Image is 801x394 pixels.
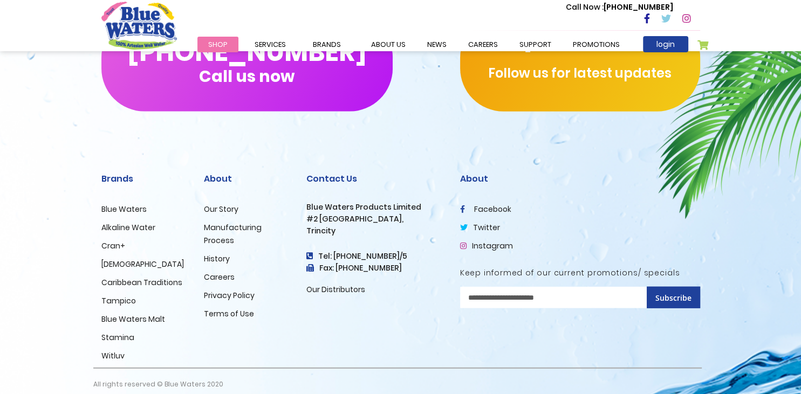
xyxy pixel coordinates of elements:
a: support [509,37,562,52]
a: Stamina [101,332,134,343]
button: Subscribe [647,287,700,308]
a: careers [457,37,509,52]
a: Tampico [101,295,136,306]
span: Brands [313,39,341,50]
a: Our Story [204,204,238,215]
h3: Trincity [306,226,444,236]
h4: Tel: [PHONE_NUMBER]/5 [306,252,444,261]
span: Subscribe [655,293,692,303]
a: Careers [204,272,235,282]
a: Cran+ [101,240,125,251]
a: Blue Waters Malt [101,314,165,324]
a: Privacy Policy [204,290,255,301]
a: Promotions [562,37,631,52]
a: History [204,253,230,264]
span: Shop [208,39,228,50]
p: [PHONE_NUMBER] [566,2,673,13]
a: Witluv [101,350,125,361]
p: Follow us for latest updates [460,64,700,83]
a: News [416,37,457,52]
h3: #2 [GEOGRAPHIC_DATA], [306,215,444,224]
a: facebook [460,204,511,215]
a: login [643,36,688,52]
a: twitter [460,222,500,233]
a: [DEMOGRAPHIC_DATA] [101,259,184,269]
a: store logo [101,2,177,49]
a: Instagram [460,240,513,251]
button: [PHONE_NUMBER]Call us now [101,15,393,112]
a: Caribbean Traditions [101,277,182,288]
h2: Brands [101,174,188,184]
h5: Keep informed of our current promotions/ specials [460,268,700,278]
a: about us [360,37,416,52]
a: Our Distributors [306,284,365,295]
span: Call us now [199,73,295,79]
a: Terms of Use [204,308,254,319]
h2: About [460,174,700,184]
span: Call Now : [566,2,604,12]
h2: Contact Us [306,174,444,184]
a: Manufacturing Process [204,222,262,246]
span: Services [255,39,286,50]
a: Alkaline Water [101,222,155,233]
h3: Fax: [PHONE_NUMBER] [306,264,444,273]
a: Blue Waters [101,204,147,215]
h2: About [204,174,290,184]
h3: Blue Waters Products Limited [306,203,444,212]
